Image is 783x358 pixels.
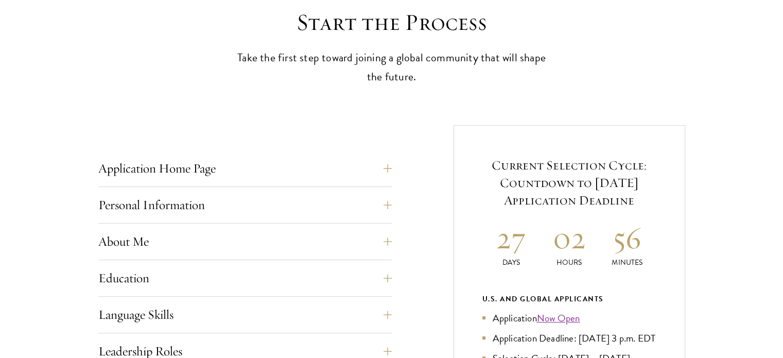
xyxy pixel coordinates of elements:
[98,266,392,291] button: Education
[482,257,541,268] p: Days
[482,331,656,346] li: Application Deadline: [DATE] 3 p.m. EDT
[98,302,392,327] button: Language Skills
[98,229,392,254] button: About Me
[537,311,580,326] a: Now Open
[98,156,392,181] button: Application Home Page
[232,8,551,37] h2: Start the Process
[232,48,551,87] p: Take the first step toward joining a global community that will shape the future.
[598,257,656,268] p: Minutes
[482,293,656,305] div: U.S. and Global Applicants
[98,193,392,217] button: Personal Information
[540,257,598,268] p: Hours
[482,311,656,326] li: Application
[482,157,656,209] h5: Current Selection Cycle: Countdown to [DATE] Application Deadline
[482,218,541,257] h2: 27
[598,218,656,257] h2: 56
[540,218,598,257] h2: 02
